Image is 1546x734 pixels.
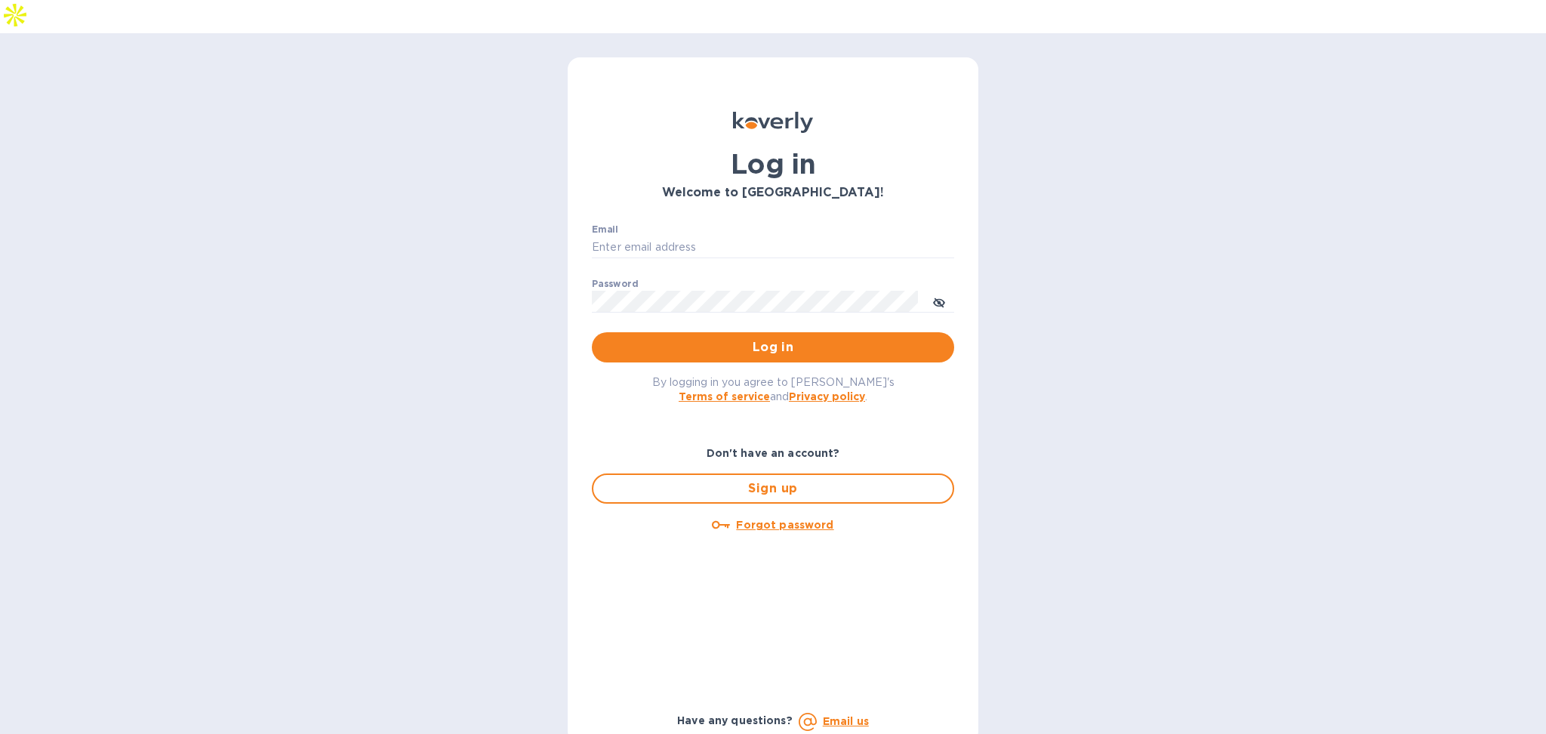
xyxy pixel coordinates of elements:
a: Terms of service [679,390,770,402]
input: Enter email address [592,236,954,259]
button: Sign up [592,473,954,504]
button: toggle password visibility [924,286,954,316]
span: Log in [604,338,942,356]
b: Don't have an account? [707,447,840,459]
span: By logging in you agree to [PERSON_NAME]'s and . [652,376,895,402]
h1: Log in [592,148,954,180]
u: Forgot password [736,519,833,531]
img: Koverly [733,112,813,133]
b: Have any questions? [677,714,793,726]
button: Log in [592,332,954,362]
a: Privacy policy [789,390,865,402]
label: Email [592,225,618,234]
span: Sign up [605,480,941,498]
a: Email us [823,715,869,727]
h3: Welcome to [GEOGRAPHIC_DATA]! [592,186,954,200]
label: Password [592,279,638,288]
